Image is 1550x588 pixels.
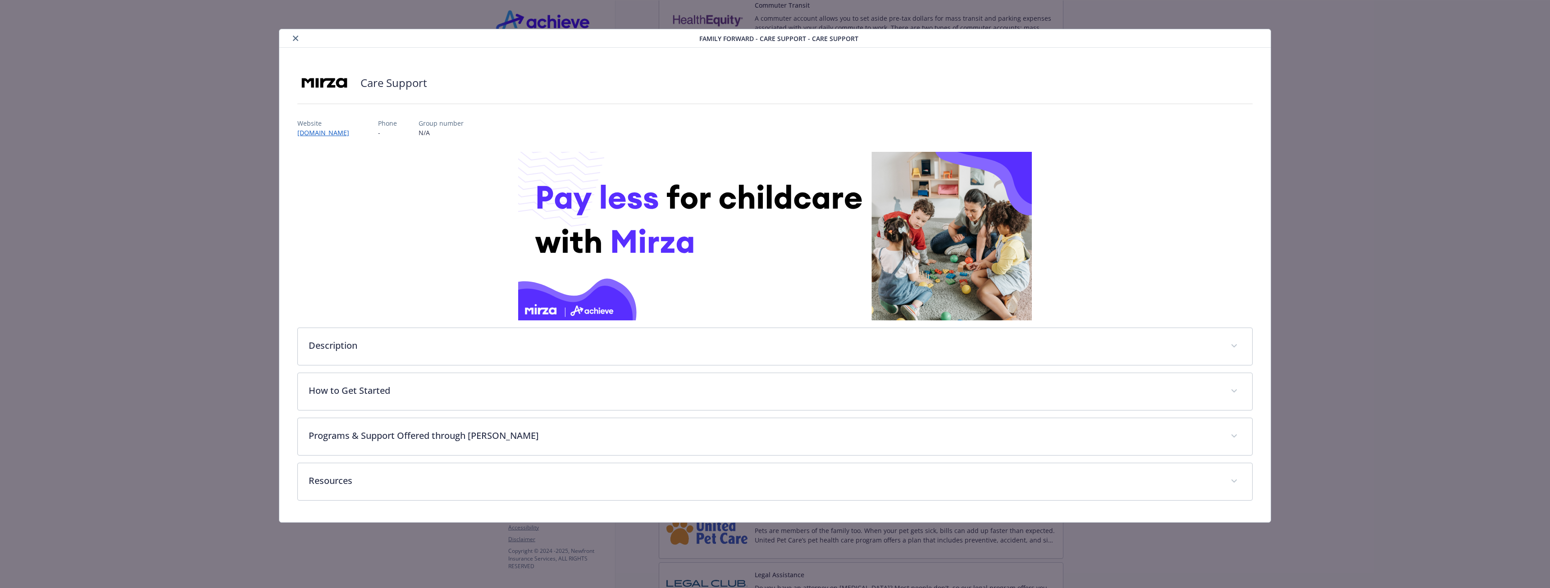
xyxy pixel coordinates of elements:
div: details for plan Family Forward - Care Support - Care Support [155,29,1395,523]
p: Phone [378,119,397,128]
div: Programs & Support Offered through [PERSON_NAME] [298,418,1252,455]
p: Programs & Support Offered through [PERSON_NAME] [309,429,1220,442]
p: Resources [309,474,1220,488]
div: Resources [298,463,1252,500]
h2: Care Support [360,75,427,91]
div: Description [298,328,1252,365]
p: - [378,128,397,137]
p: N/A [419,128,464,137]
img: HeyMirza, Inc. [297,69,351,96]
a: [DOMAIN_NAME] [297,128,356,137]
p: Group number [419,119,464,128]
button: close [290,33,301,44]
p: Website [297,119,356,128]
span: Family Forward - Care Support - Care Support [699,34,858,43]
p: How to Get Started [309,384,1220,397]
div: How to Get Started [298,373,1252,410]
p: Description [309,339,1220,352]
img: banner [518,152,1032,320]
